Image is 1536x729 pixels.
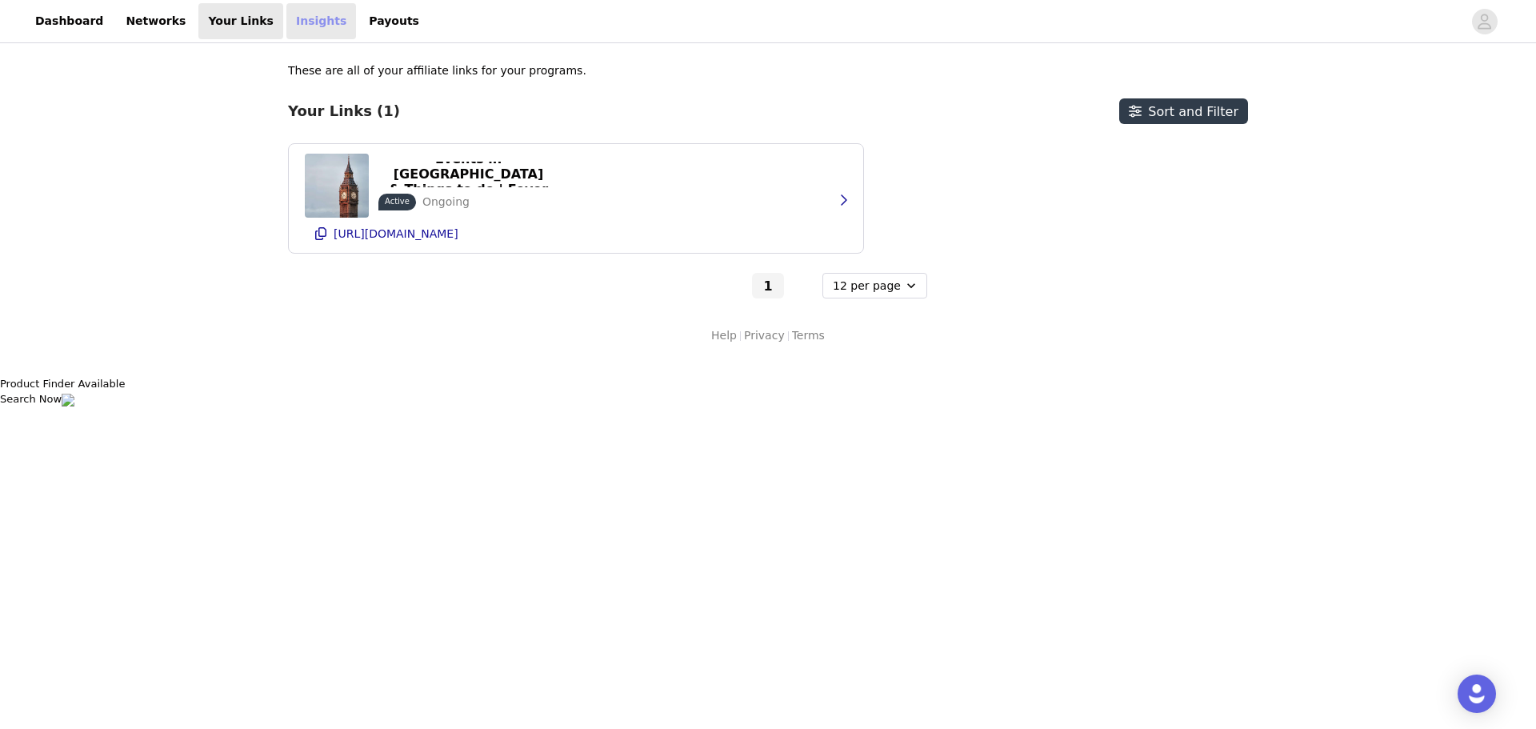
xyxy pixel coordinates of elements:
[752,273,784,298] button: Go To Page 1
[305,221,847,246] button: [URL][DOMAIN_NAME]
[62,394,74,407] img: awin-product-finder-preview-body-arrow-right-black.png
[305,154,369,218] img: Events in London & Things to do | Fever
[286,3,356,39] a: Insights
[116,3,195,39] a: Networks
[744,327,785,344] a: Privacy
[359,3,429,39] a: Payouts
[1477,9,1492,34] div: avatar
[388,151,549,197] p: Events in [GEOGRAPHIC_DATA] & Things to do | Fever
[422,194,470,210] p: Ongoing
[198,3,283,39] a: Your Links
[378,162,558,187] button: Events in [GEOGRAPHIC_DATA] & Things to do | Fever
[717,273,749,298] button: Go to previous page
[26,3,113,39] a: Dashboard
[711,327,737,344] a: Help
[1119,98,1248,124] button: Sort and Filter
[1458,675,1496,713] div: Open Intercom Messenger
[385,195,410,207] p: Active
[288,62,586,79] p: These are all of your affiliate links for your programs.
[787,273,819,298] button: Go to next page
[288,102,400,120] h3: Your Links (1)
[334,227,458,240] p: [URL][DOMAIN_NAME]
[792,327,825,344] a: Terms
